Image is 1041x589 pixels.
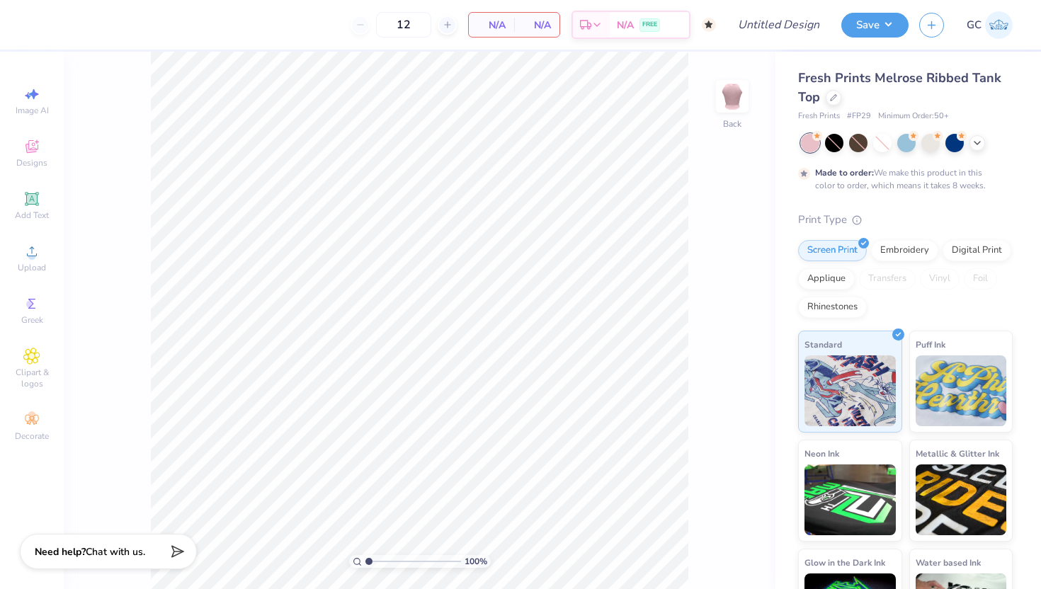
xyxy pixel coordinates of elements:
div: Print Type [798,212,1013,228]
div: Applique [798,268,855,290]
span: Add Text [15,210,49,221]
img: Metallic & Glitter Ink [916,464,1007,535]
span: Chat with us. [86,545,145,559]
div: Transfers [859,268,916,290]
img: George Charles [985,11,1013,39]
span: Greek [21,314,43,326]
input: – – [376,12,431,38]
img: Back [718,82,746,110]
span: Metallic & Glitter Ink [916,446,999,461]
div: Vinyl [920,268,960,290]
span: Fresh Prints Melrose Ribbed Tank Top [798,69,1001,105]
span: Glow in the Dark Ink [804,555,885,570]
input: Untitled Design [727,11,831,39]
span: FREE [642,20,657,30]
div: We make this product in this color to order, which means it takes 8 weeks. [815,166,989,192]
div: Screen Print [798,240,867,261]
span: Clipart & logos [7,367,57,389]
span: Image AI [16,105,49,116]
div: Back [723,118,741,130]
div: Foil [964,268,997,290]
span: Upload [18,262,46,273]
span: Water based Ink [916,555,981,570]
div: Embroidery [871,240,938,261]
a: GC [967,11,1013,39]
img: Neon Ink [804,464,896,535]
span: N/A [523,18,551,33]
span: N/A [617,18,634,33]
div: Digital Print [943,240,1011,261]
span: 100 % [465,555,487,568]
strong: Made to order: [815,167,874,178]
span: Puff Ink [916,337,945,352]
span: GC [967,17,982,33]
strong: Need help? [35,545,86,559]
span: Fresh Prints [798,110,840,122]
span: Standard [804,337,842,352]
span: N/A [477,18,506,33]
span: Designs [16,157,47,168]
img: Standard [804,355,896,426]
span: Neon Ink [804,446,839,461]
img: Puff Ink [916,355,1007,426]
span: # FP29 [847,110,871,122]
span: Minimum Order: 50 + [878,110,949,122]
button: Save [841,13,909,38]
div: Rhinestones [798,297,867,318]
span: Decorate [15,430,49,442]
